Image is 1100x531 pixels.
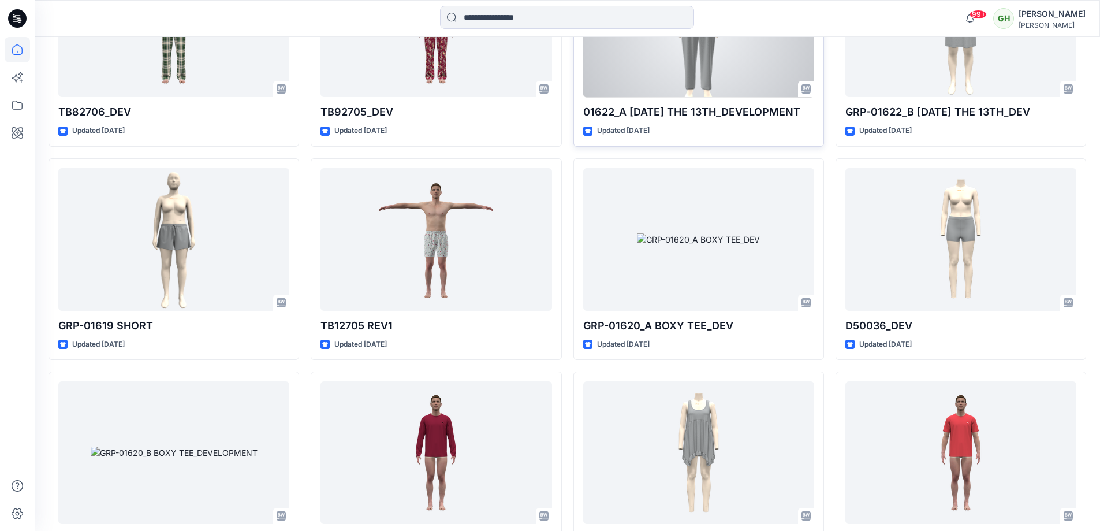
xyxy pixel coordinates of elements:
a: GRP-01620_B BOXY TEE_DEVELOPMENT [58,381,289,524]
p: 01622_A [DATE] THE 13TH_DEVELOPMENT [583,104,814,120]
a: TB62701_DEV_REV1 [845,381,1076,524]
p: GRP-01622_B [DATE] THE 13TH_DEV [845,104,1076,120]
p: Updated [DATE] [334,125,387,137]
div: GH [993,8,1014,29]
p: Updated [DATE] [72,339,125,351]
p: Updated [DATE] [597,339,650,351]
div: [PERSON_NAME] [1019,7,1086,21]
p: Updated [DATE] [72,125,125,137]
p: Updated [DATE] [859,339,912,351]
a: TB12705 REV1 [320,168,551,311]
p: TB82706_DEV [58,104,289,120]
span: 99+ [970,10,987,19]
a: TB62705_DEV_REV1 [320,381,551,524]
p: Updated [DATE] [334,339,387,351]
p: Updated [DATE] [859,125,912,137]
p: TB12705 REV1 [320,318,551,334]
p: D50036_DEV [845,318,1076,334]
a: D50036_DEV [845,168,1076,311]
p: GRP-01619 SHORT [58,318,289,334]
a: GRP-01620_A BOXY TEE_DEV [583,168,814,311]
p: GRP-01620_A BOXY TEE_DEV [583,318,814,334]
div: [PERSON_NAME] [1019,21,1086,29]
a: WK30093_DEV_REV1 [583,381,814,524]
p: Updated [DATE] [597,125,650,137]
a: GRP-01619 SHORT [58,168,289,311]
p: TB92705_DEV [320,104,551,120]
